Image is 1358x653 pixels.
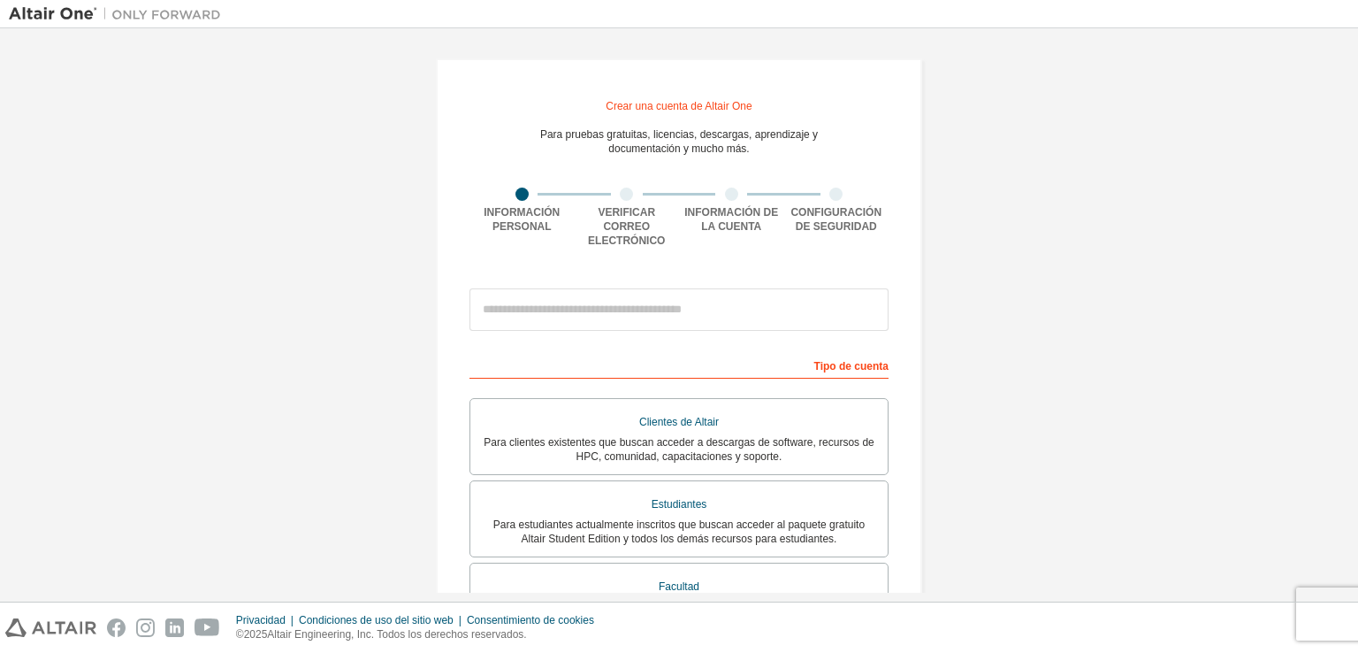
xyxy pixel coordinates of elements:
[236,628,244,641] font: ©
[659,580,699,593] font: Facultad
[5,618,96,637] img: altair_logo.svg
[136,618,155,637] img: instagram.svg
[299,614,454,626] font: Condiciones de uso del sitio web
[684,206,778,233] font: Información de la cuenta
[639,416,719,428] font: Clientes de Altair
[790,206,881,233] font: Configuración de seguridad
[484,436,874,463] font: Para clientes existentes que buscan acceder a descargas de software, recursos de HPC, comunidad, ...
[484,206,560,233] font: Información personal
[606,100,751,112] font: Crear una cuenta de Altair One
[165,618,184,637] img: linkedin.svg
[9,5,230,23] img: Altair Uno
[652,498,707,511] font: Estudiantes
[493,519,865,545] font: Para estudiantes actualmente inscritos que buscan acceder al paquete gratuito Altair Student Edit...
[608,142,749,155] font: documentación y mucho más.
[195,618,220,637] img: youtube.svg
[244,628,268,641] font: 2025
[814,360,889,373] font: Tipo de cuenta
[107,618,126,637] img: facebook.svg
[588,206,665,247] font: Verificar correo electrónico
[267,628,526,641] font: Altair Engineering, Inc. Todos los derechos reservados.
[467,614,594,626] font: Consentimiento de cookies
[236,614,286,626] font: Privacidad
[540,128,818,141] font: Para pruebas gratuitas, licencias, descargas, aprendizaje y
